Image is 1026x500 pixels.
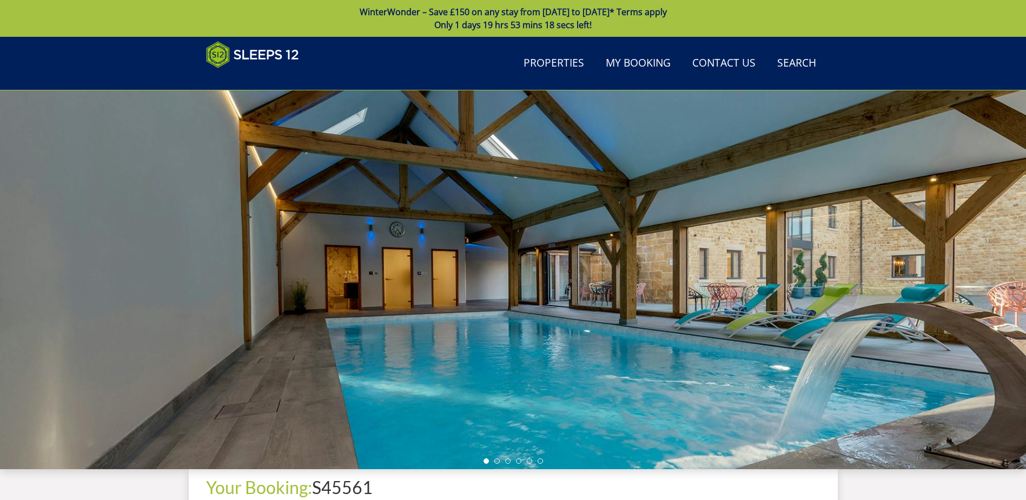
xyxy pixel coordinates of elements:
a: Contact Us [688,51,760,76]
a: Properties [519,51,588,76]
h1: S45561 [206,478,820,497]
span: Only 1 days 19 hrs 53 mins 18 secs left! [434,19,592,31]
a: Search [773,51,820,76]
img: Sleeps 12 [206,41,299,68]
iframe: Customer reviews powered by Trustpilot [201,75,314,84]
a: My Booking [601,51,675,76]
a: Your Booking: [206,477,312,498]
